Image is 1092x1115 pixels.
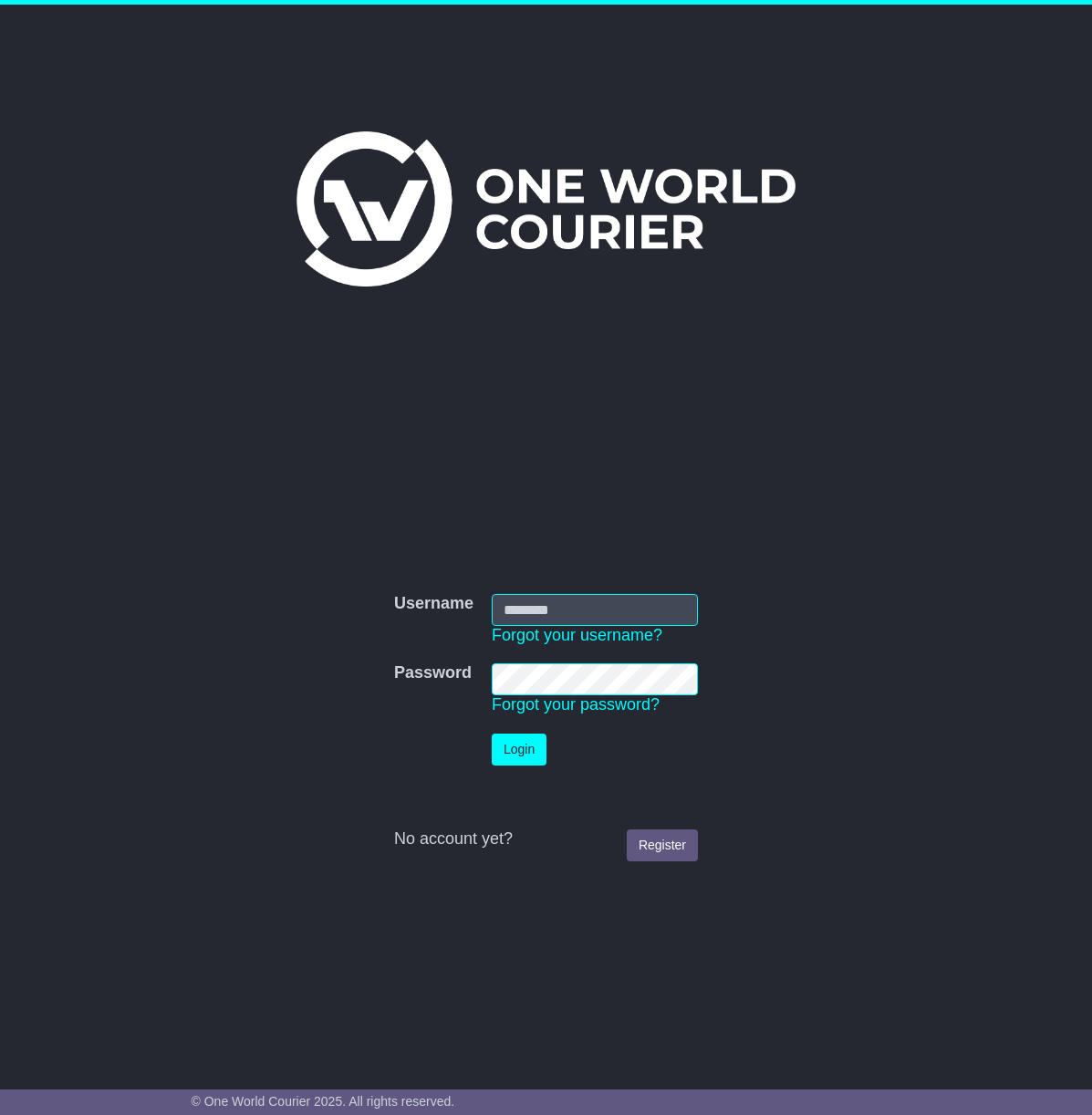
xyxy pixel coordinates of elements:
[394,829,698,849] div: No account yet?
[492,734,546,766] button: Login
[192,1094,455,1109] span: © One World Courier 2025. All rights reserved.
[627,829,698,861] a: Register
[492,626,662,644] a: Forgot your username?
[296,131,795,287] img: One World
[394,594,473,614] label: Username
[492,695,660,714] a: Forgot your password?
[394,663,472,683] label: Password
